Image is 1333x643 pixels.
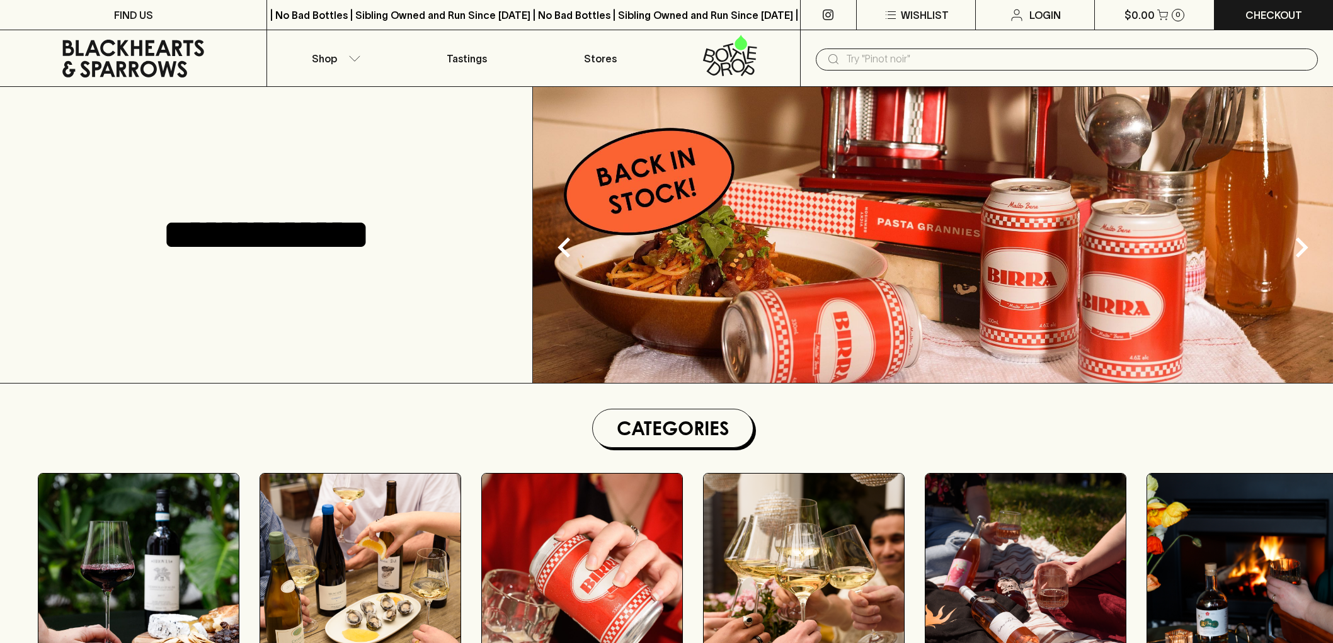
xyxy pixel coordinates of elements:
[401,30,534,86] a: Tastings
[1124,8,1155,23] p: $0.00
[1245,8,1302,23] p: Checkout
[1029,8,1061,23] p: Login
[533,87,1333,383] img: optimise
[846,49,1308,69] input: Try "Pinot noir"
[114,8,153,23] p: FIND US
[1276,222,1327,273] button: Next
[312,51,337,66] p: Shop
[534,30,666,86] a: Stores
[584,51,617,66] p: Stores
[447,51,487,66] p: Tastings
[1176,11,1181,18] p: 0
[539,222,590,273] button: Previous
[901,8,949,23] p: Wishlist
[267,30,400,86] button: Shop
[598,414,748,442] h1: Categories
